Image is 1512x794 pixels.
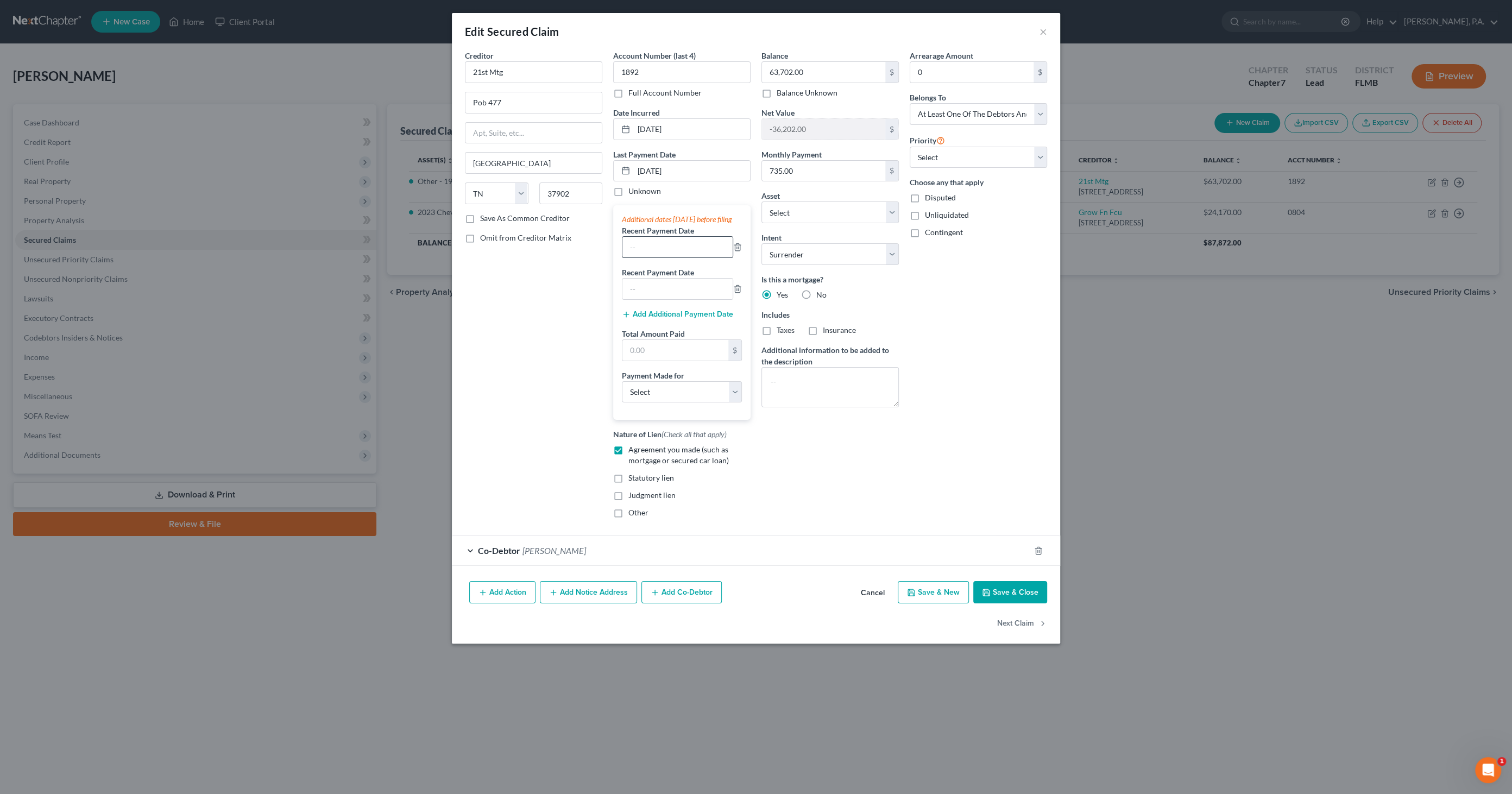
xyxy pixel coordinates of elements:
span: Statutory lien [628,473,674,482]
label: Last Payment Date [613,149,676,160]
input: 0.00 [762,119,885,140]
button: Cancel [852,582,893,604]
label: Recent Payment Date [622,225,694,236]
button: Add Co-Debtor [641,581,722,604]
button: Next Claim [997,612,1047,635]
label: Balance [761,50,788,61]
input: 0.00 [622,340,728,361]
button: Add Notice Address [540,581,637,604]
label: Date Incurred [613,107,660,118]
label: Net Value [761,107,795,118]
label: Account Number (last 4) [613,50,696,61]
input: 0.00 [762,161,885,181]
span: Creditor [465,51,494,60]
input: Enter zip... [539,182,603,204]
div: $ [1034,62,1047,83]
label: Save As Common Creditor [480,213,570,224]
label: Nature of Lien [613,428,727,440]
input: 0.00 [762,62,885,83]
label: Includes [761,309,899,320]
span: Agreement you made (such as mortgage or secured car loan) [628,445,729,465]
div: Edit Secured Claim [465,24,559,39]
span: Contingent [925,228,963,237]
div: $ [728,340,741,361]
input: MM/DD/YYYY [634,161,750,181]
input: XXXX [613,61,751,83]
div: Additional dates [DATE] before filing [622,214,742,225]
span: Taxes [777,325,795,335]
label: Total Amount Paid [622,328,685,339]
label: Intent [761,232,782,243]
input: Enter city... [465,153,602,173]
label: Additional information to be added to the description [761,344,899,367]
input: -- [622,237,733,257]
label: Full Account Number [628,87,702,98]
input: -- [622,279,733,299]
span: (Check all that apply) [661,430,727,439]
label: Is this a mortgage? [761,274,899,285]
iframe: Intercom live chat [1475,757,1501,783]
label: Arrearage Amount [910,50,973,61]
span: 1 [1497,757,1506,766]
button: Save & Close [973,581,1047,604]
label: Monthly Payment [761,149,822,160]
button: Save & New [898,581,969,604]
input: Enter address... [465,92,602,113]
label: Priority [910,134,945,147]
span: Asset [761,191,780,200]
label: Payment Made for [622,370,684,381]
input: 0.00 [910,62,1034,83]
label: Choose any that apply [910,177,1047,188]
button: Add Action [469,581,535,604]
label: Balance Unknown [777,87,837,98]
span: Co-Debtor [478,545,520,556]
span: Other [628,508,648,517]
button: Add Additional Payment Date [622,310,733,319]
label: Recent Payment Date [622,267,694,278]
div: $ [885,161,898,181]
div: $ [885,62,898,83]
span: Unliquidated [925,210,969,219]
span: No [816,290,827,299]
span: [PERSON_NAME] [522,545,586,556]
span: Judgment lien [628,490,676,500]
input: Apt, Suite, etc... [465,123,602,143]
button: × [1039,25,1047,38]
span: Belongs To [910,93,946,102]
div: $ [885,119,898,140]
span: Omit from Creditor Matrix [480,233,571,242]
input: MM/DD/YYYY [634,119,750,140]
span: Disputed [925,193,956,202]
label: Unknown [628,186,661,197]
span: Yes [777,290,788,299]
input: Search creditor by name... [465,61,602,83]
span: Insurance [823,325,856,335]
